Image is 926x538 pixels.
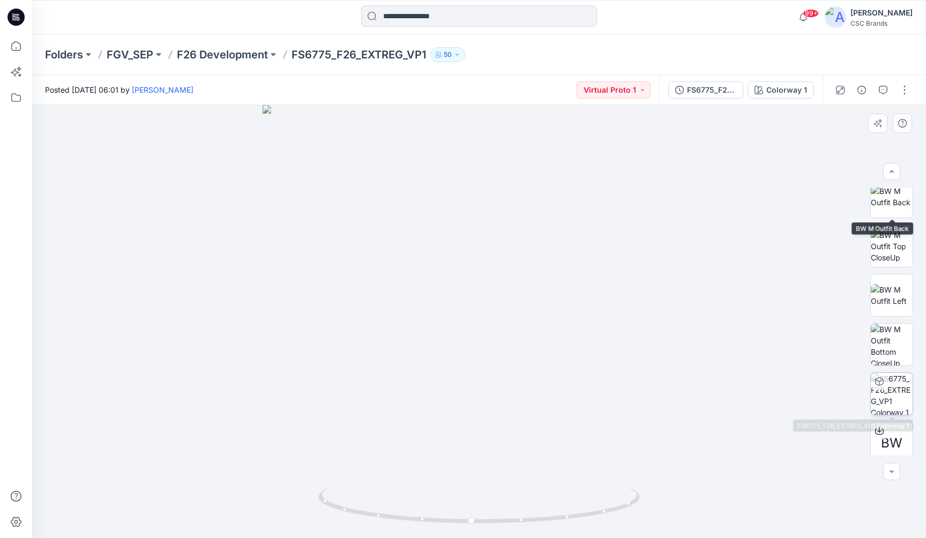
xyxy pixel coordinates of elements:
button: Colorway 1 [748,81,814,99]
img: BW M Outfit Back [871,185,913,208]
img: BW M Outfit Bottom CloseUp [871,324,913,365]
div: Colorway 1 [766,84,807,96]
div: FS6775_F26_EXTREG_VP1 [687,84,736,96]
a: FGV_SEP [107,47,153,62]
button: 50 [430,47,465,62]
img: FS6775_F26_EXTREG_VP1 Colorway 1 [871,373,913,415]
p: 50 [444,49,452,61]
span: BW [881,434,902,453]
span: Posted [DATE] 06:01 by [45,84,193,95]
img: avatar [825,6,846,28]
a: F26 Development [177,47,268,62]
a: [PERSON_NAME] [132,85,193,94]
span: 99+ [803,9,819,18]
img: BW M Outfit Top CloseUp [871,229,913,263]
div: CSC Brands [850,19,913,27]
img: BW M Outfit Left [871,284,913,307]
p: FS6775_F26_EXTREG_VP1 [292,47,426,62]
button: Details [853,81,870,99]
a: Folders [45,47,83,62]
div: [PERSON_NAME] [850,6,913,19]
button: FS6775_F26_EXTREG_VP1 [668,81,743,99]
